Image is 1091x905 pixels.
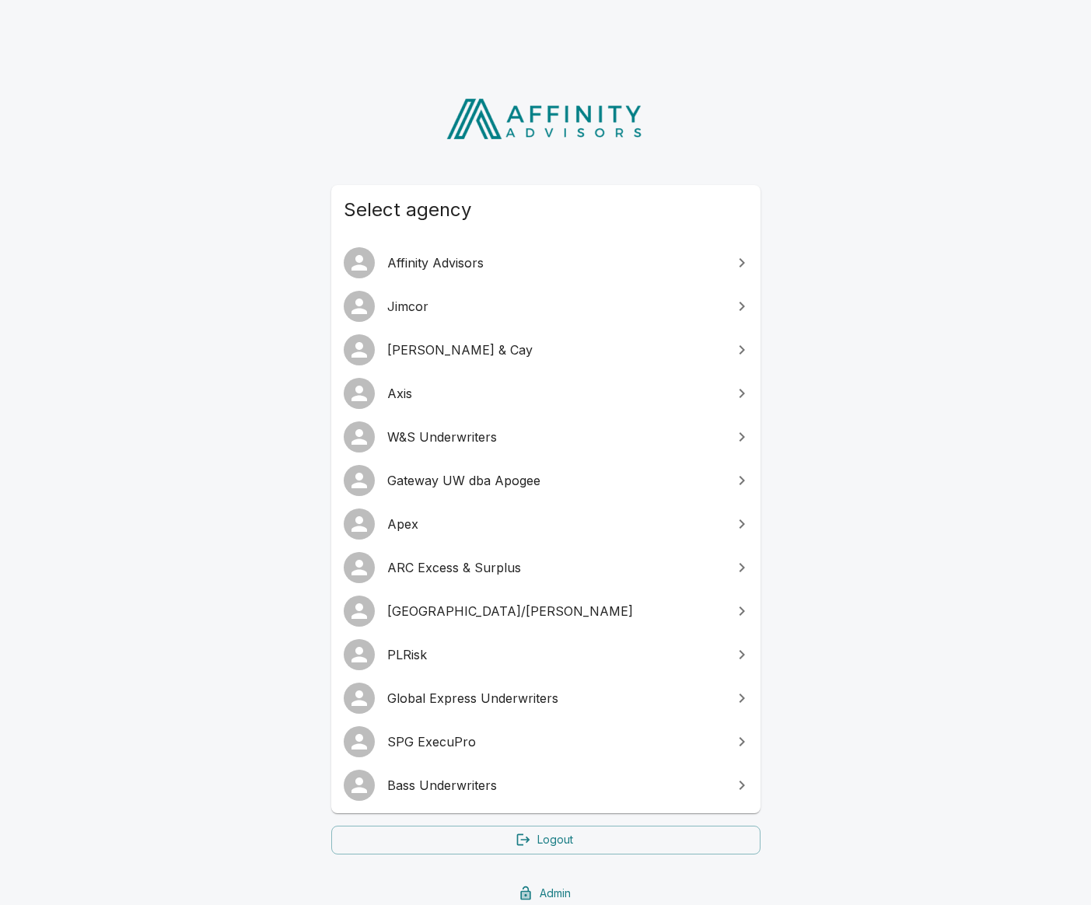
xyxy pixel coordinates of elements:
[387,645,723,664] span: PLRisk
[331,546,761,589] a: ARC Excess & Surplus
[331,502,761,546] a: Apex
[344,197,748,222] span: Select agency
[331,372,761,415] a: Axis
[387,776,723,795] span: Bass Underwriters
[387,732,723,751] span: SPG ExecuPro
[331,720,761,763] a: SPG ExecuPro
[331,763,761,807] a: Bass Underwriters
[331,633,761,676] a: PLRisk
[387,384,723,403] span: Axis
[331,676,761,720] a: Global Express Underwriters
[387,297,723,316] span: Jimcor
[387,602,723,620] span: [GEOGRAPHIC_DATA]/[PERSON_NAME]
[331,328,761,372] a: [PERSON_NAME] & Cay
[387,471,723,490] span: Gateway UW dba Apogee
[331,589,761,633] a: [GEOGRAPHIC_DATA]/[PERSON_NAME]
[331,241,761,285] a: Affinity Advisors
[387,558,723,577] span: ARC Excess & Surplus
[387,428,723,446] span: W&S Underwriters
[331,415,761,459] a: W&S Underwriters
[331,826,761,854] a: Logout
[387,341,723,359] span: [PERSON_NAME] & Cay
[331,285,761,328] a: Jimcor
[387,515,723,533] span: Apex
[387,253,723,272] span: Affinity Advisors
[434,93,657,145] img: Affinity Advisors Logo
[387,689,723,708] span: Global Express Underwriters
[331,459,761,502] a: Gateway UW dba Apogee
